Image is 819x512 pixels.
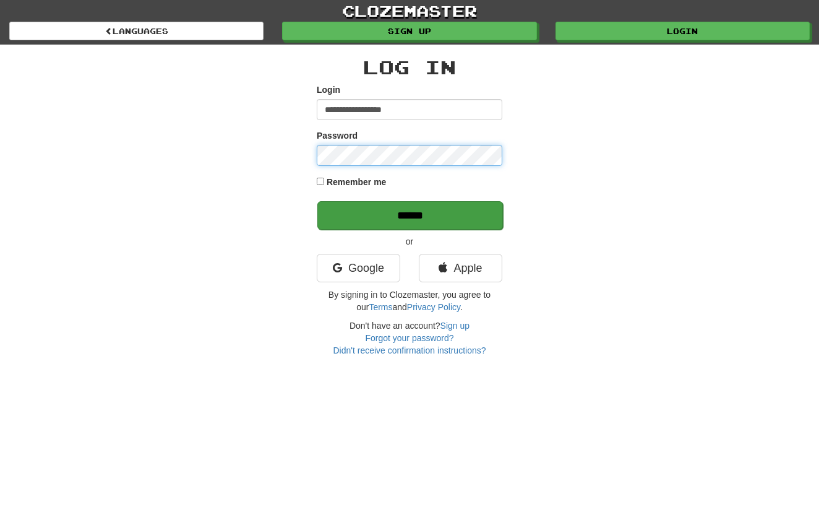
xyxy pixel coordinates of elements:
a: Forgot your password? [365,333,453,343]
label: Login [317,84,340,96]
a: Didn't receive confirmation instructions? [333,345,486,355]
a: Apple [419,254,502,282]
h2: Log In [317,57,502,77]
a: Google [317,254,400,282]
a: Privacy Policy [407,302,460,312]
label: Remember me [327,176,387,188]
a: Terms [369,302,392,312]
label: Password [317,129,358,142]
p: By signing in to Clozemaster, you agree to our and . [317,289,502,313]
a: Sign up [440,321,470,331]
a: Languages [9,22,264,40]
p: or [317,235,502,248]
a: Login [555,22,810,40]
a: Sign up [282,22,536,40]
div: Don't have an account? [317,319,502,357]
